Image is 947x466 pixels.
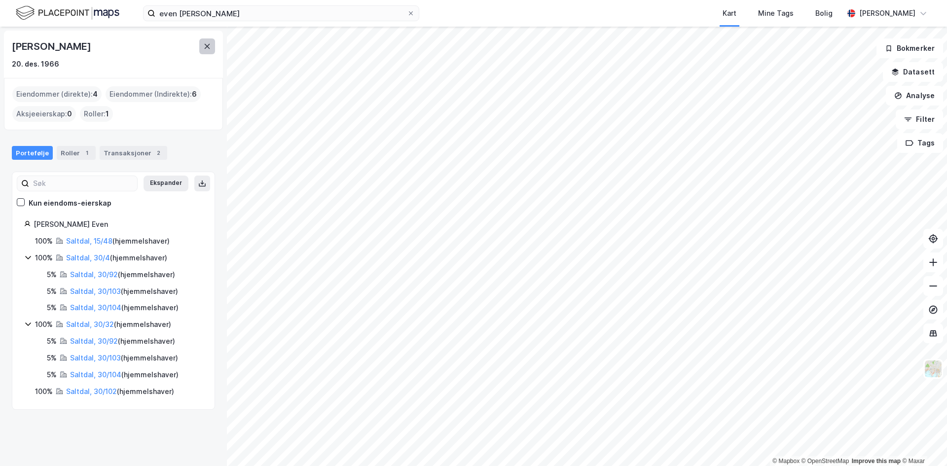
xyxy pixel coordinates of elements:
[898,419,947,466] iframe: Chat Widget
[35,386,53,397] div: 100%
[82,148,92,158] div: 1
[70,269,175,281] div: ( hjemmelshaver )
[897,133,943,153] button: Tags
[896,109,943,129] button: Filter
[66,235,170,247] div: ( hjemmelshaver )
[12,146,53,160] div: Portefølje
[12,38,93,54] div: [PERSON_NAME]
[153,148,163,158] div: 2
[106,86,201,102] div: Eiendommer (Indirekte) :
[29,197,111,209] div: Kun eiendoms-eierskap
[100,146,167,160] div: Transaksjoner
[898,419,947,466] div: Kontrollprogram for chat
[47,302,57,314] div: 5%
[12,58,59,70] div: 20. des. 1966
[47,369,57,381] div: 5%
[70,337,118,345] a: Saltdal, 30/92
[106,108,109,120] span: 1
[758,7,794,19] div: Mine Tags
[70,270,118,279] a: Saltdal, 30/92
[886,86,943,106] button: Analyse
[47,269,57,281] div: 5%
[66,253,110,262] a: Saltdal, 30/4
[70,286,178,297] div: ( hjemmelshaver )
[35,319,53,330] div: 100%
[144,176,188,191] button: Ekspander
[772,458,800,465] a: Mapbox
[852,458,901,465] a: Improve this map
[35,252,53,264] div: 100%
[859,7,915,19] div: [PERSON_NAME]
[34,218,203,230] div: [PERSON_NAME] Even
[80,106,113,122] div: Roller :
[16,4,119,22] img: logo.f888ab2527a4732fd821a326f86c7f29.svg
[70,302,179,314] div: ( hjemmelshaver )
[47,286,57,297] div: 5%
[70,287,121,295] a: Saltdal, 30/103
[70,369,179,381] div: ( hjemmelshaver )
[47,335,57,347] div: 5%
[29,176,137,191] input: Søk
[35,235,53,247] div: 100%
[70,354,121,362] a: Saltdal, 30/103
[723,7,736,19] div: Kart
[66,386,174,397] div: ( hjemmelshaver )
[883,62,943,82] button: Datasett
[47,352,57,364] div: 5%
[12,106,76,122] div: Aksjeeierskap :
[70,370,121,379] a: Saltdal, 30/104
[66,237,112,245] a: Saltdal, 15/48
[70,303,121,312] a: Saltdal, 30/104
[93,88,98,100] span: 4
[801,458,849,465] a: OpenStreetMap
[66,320,114,328] a: Saltdal, 30/32
[70,352,178,364] div: ( hjemmelshaver )
[924,359,943,378] img: Z
[155,6,407,21] input: Søk på adresse, matrikkel, gårdeiere, leietakere eller personer
[876,38,943,58] button: Bokmerker
[57,146,96,160] div: Roller
[66,387,117,395] a: Saltdal, 30/102
[66,252,167,264] div: ( hjemmelshaver )
[192,88,197,100] span: 6
[70,335,175,347] div: ( hjemmelshaver )
[815,7,833,19] div: Bolig
[12,86,102,102] div: Eiendommer (direkte) :
[66,319,171,330] div: ( hjemmelshaver )
[67,108,72,120] span: 0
